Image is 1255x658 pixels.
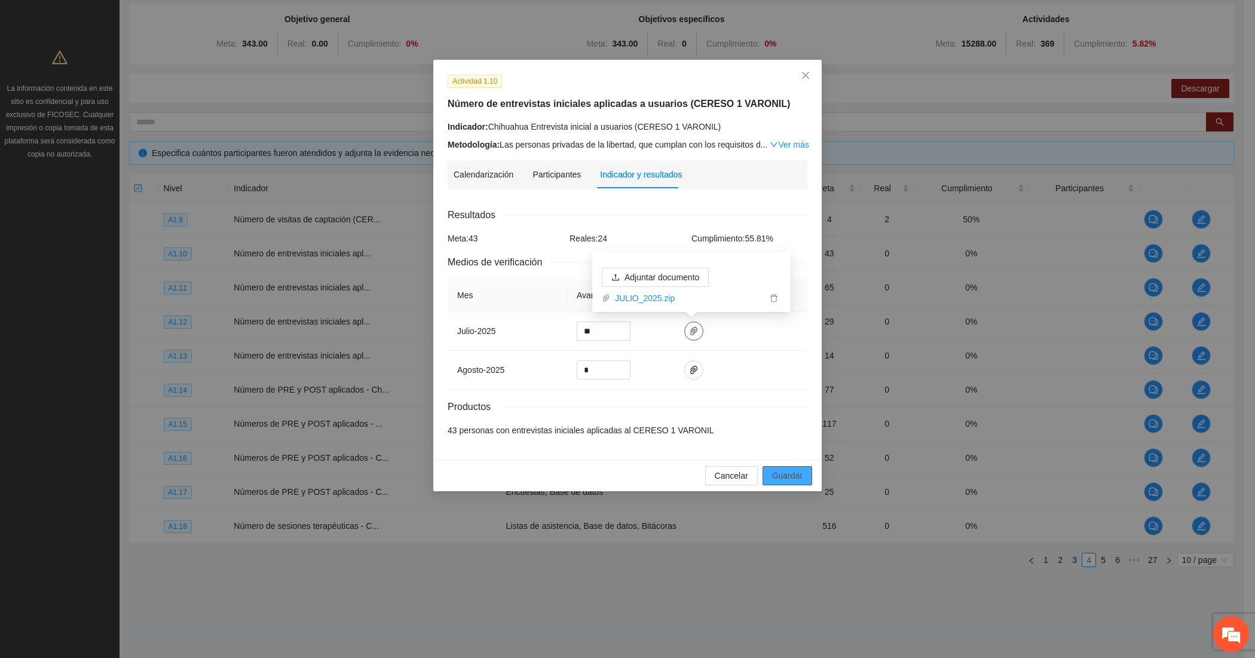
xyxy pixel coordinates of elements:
[602,268,709,287] button: uploadAdjuntar documento
[767,292,781,305] button: delete
[6,326,228,368] textarea: Escriba su mensaje y pulse “Intro”
[457,326,496,336] span: julio - 2025
[448,140,500,149] strong: Metodología:
[772,469,803,482] span: Guardar
[625,271,699,284] span: Adjuntar documento
[448,255,552,270] span: Medios de verificación
[457,365,504,375] span: agosto - 2025
[705,466,758,485] button: Cancelar
[62,61,201,76] div: Chatee con nosotros ahora
[602,294,610,302] span: paper-clip
[448,138,807,151] div: Las personas privadas de la libertad, que cumplan con los requisitos d
[602,273,709,282] span: uploadAdjuntar documento
[770,140,809,149] a: Expand
[789,60,822,92] button: Close
[685,326,703,336] span: paper-clip
[567,279,675,312] th: Avances del mes
[448,122,488,131] strong: Indicador:
[448,279,567,312] th: Mes
[445,232,567,245] div: Meta: 43
[448,207,505,222] span: Resultados
[684,322,703,341] button: paper-clip
[770,140,778,149] span: down
[767,294,780,302] span: delete
[761,140,768,149] span: ...
[448,97,807,111] h5: Número de entrevistas iniciales aplicadas a usuarios (CERESO 1 VARONIL)
[801,71,810,80] span: close
[611,273,620,283] span: upload
[448,120,807,133] div: Chihuahua Entrevista inicial a usuarios (CERESO 1 VARONIL)
[448,399,500,414] span: Productos
[684,360,703,380] button: paper-clip
[454,168,513,181] div: Calendarización
[610,292,767,305] a: JULIO_2025.zip
[763,466,812,485] button: Guardar
[196,6,225,35] div: Minimizar ventana de chat en vivo
[688,232,810,245] div: Cumplimiento: 55.81 %
[69,160,165,280] span: Estamos en línea.
[532,168,581,181] div: Participantes
[448,75,502,88] span: Actividad 1.10
[600,168,682,181] div: Indicador y resultados
[570,234,607,243] span: Reales: 24
[685,365,703,375] span: paper-clip
[715,469,748,482] span: Cancelar
[448,424,807,437] li: 43 personas con entrevistas iniciales aplicadas al CERESO 1 VARONIL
